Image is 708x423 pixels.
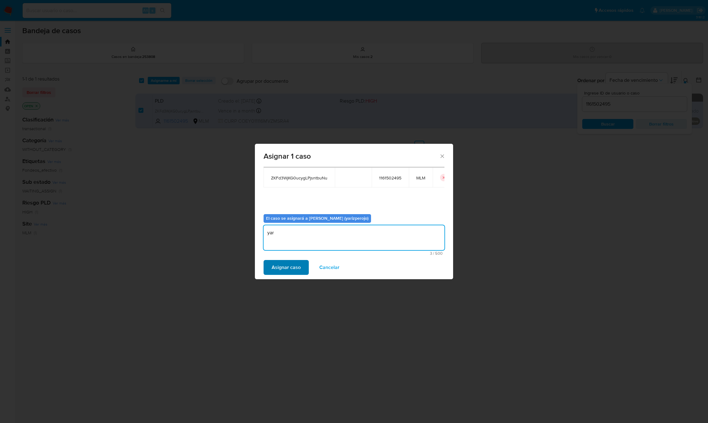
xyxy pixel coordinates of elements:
[319,261,339,274] span: Cancelar
[264,260,309,275] button: Asignar caso
[265,251,443,255] span: Máximo 500 caracteres
[264,225,444,250] textarea: yar
[266,215,369,221] b: El caso se asignará a [PERSON_NAME] (yarizperojo)
[255,144,453,279] div: assign-modal
[416,175,425,181] span: MLM
[264,152,439,160] span: Asignar 1 caso
[379,175,401,181] span: 1161502495
[311,260,347,275] button: Cancelar
[439,153,445,159] button: Cerrar ventana
[271,175,327,181] span: ZKFd3WjKG0ucygLPjsntbuNu
[440,174,448,181] button: icon-button
[272,261,301,274] span: Asignar caso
